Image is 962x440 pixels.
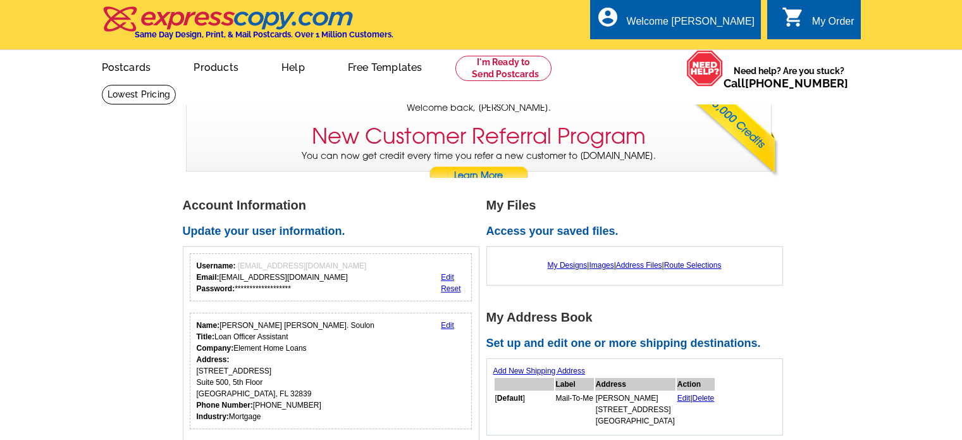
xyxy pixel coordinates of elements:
[486,311,790,324] h1: My Address Book
[745,77,848,90] a: [PHONE_NUMBER]
[493,253,776,277] div: | | |
[441,284,460,293] a: Reset
[664,261,722,270] a: Route Selections
[782,6,805,28] i: shopping_cart
[197,412,229,421] strong: Industry:
[677,378,715,391] th: Action
[486,199,790,212] h1: My Files
[497,394,523,403] b: Default
[197,320,374,422] div: [PERSON_NAME] [PERSON_NAME]. Soulon Loan Officer Assistant Element Home Loans [STREET_ADDRESS] Su...
[595,392,675,427] td: [PERSON_NAME] [STREET_ADDRESS] [GEOGRAPHIC_DATA]
[486,337,790,351] h2: Set up and edit one or more shipping destinations.
[197,321,220,330] strong: Name:
[677,394,691,403] a: Edit
[187,149,771,185] p: You can now get credit every time you refer a new customer to [DOMAIN_NAME].
[441,273,454,282] a: Edit
[261,51,325,81] a: Help
[135,30,393,39] h4: Same Day Design, Print, & Mail Postcards. Over 1 Million Customers.
[724,65,854,90] span: Need help? Are you stuck?
[677,392,715,427] td: |
[197,284,235,293] strong: Password:
[493,367,585,375] a: Add New Shipping Address
[197,344,234,353] strong: Company:
[555,392,594,427] td: Mail-To-Me
[197,273,219,282] strong: Email:
[183,225,486,239] h2: Update your user information.
[812,16,854,34] div: My Order
[724,77,848,90] span: Call
[548,261,588,270] a: My Designs
[190,313,472,429] div: Your personal details.
[82,51,171,81] a: Postcards
[616,261,662,270] a: Address Files
[190,253,472,301] div: Your login information.
[495,392,554,427] td: [ ]
[555,378,594,391] th: Label
[197,355,230,364] strong: Address:
[328,51,443,81] a: Free Templates
[238,261,366,270] span: [EMAIL_ADDRESS][DOMAIN_NAME]
[627,16,755,34] div: Welcome [PERSON_NAME]
[407,101,551,115] span: Welcome back, [PERSON_NAME].
[173,51,259,81] a: Products
[197,401,253,410] strong: Phone Number:
[197,261,236,270] strong: Username:
[595,378,675,391] th: Address
[102,15,393,39] a: Same Day Design, Print, & Mail Postcards. Over 1 Million Customers.
[183,199,486,212] h1: Account Information
[429,167,529,185] a: Learn More
[312,123,646,149] h3: New Customer Referral Program
[197,332,214,341] strong: Title:
[782,14,854,30] a: shopping_cart My Order
[441,321,454,330] a: Edit
[686,50,724,87] img: help
[693,394,715,403] a: Delete
[589,261,614,270] a: Images
[596,6,619,28] i: account_circle
[486,225,790,239] h2: Access your saved files.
